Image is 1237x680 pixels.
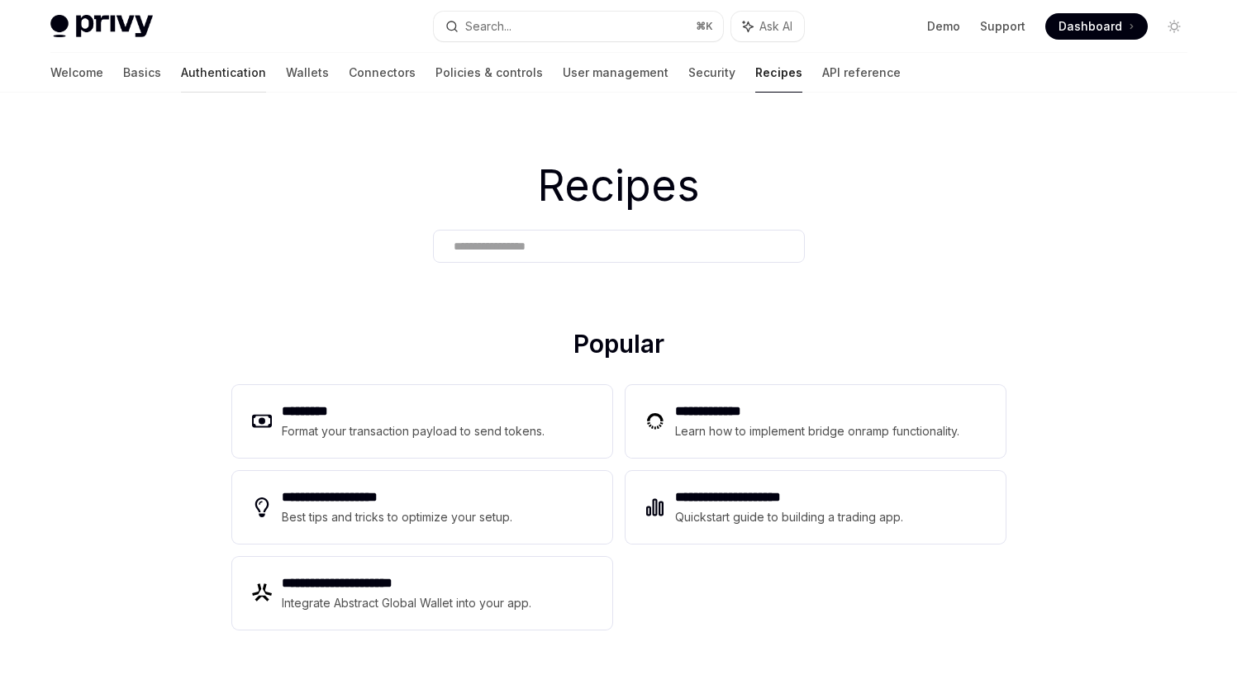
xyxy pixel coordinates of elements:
a: Basics [123,53,161,93]
button: Ask AI [731,12,804,41]
span: ⌘ K [696,20,713,33]
a: API reference [822,53,901,93]
a: Dashboard [1045,13,1148,40]
a: Authentication [181,53,266,93]
a: Welcome [50,53,103,93]
div: Best tips and tricks to optimize your setup. [282,507,515,527]
a: Wallets [286,53,329,93]
a: Connectors [349,53,416,93]
a: **** ****Format your transaction payload to send tokens. [232,385,612,458]
div: Learn how to implement bridge onramp functionality. [675,421,964,441]
a: Support [980,18,1025,35]
a: Security [688,53,735,93]
div: Integrate Abstract Global Wallet into your app. [282,593,533,613]
h2: Popular [232,329,1006,365]
a: Demo [927,18,960,35]
div: Format your transaction payload to send tokens. [282,421,545,441]
span: Ask AI [759,18,792,35]
a: Policies & controls [435,53,543,93]
button: Search...⌘K [434,12,723,41]
a: **** **** ***Learn how to implement bridge onramp functionality. [626,385,1006,458]
span: Dashboard [1059,18,1122,35]
a: User management [563,53,668,93]
div: Search... [465,17,511,36]
button: Toggle dark mode [1161,13,1187,40]
img: light logo [50,15,153,38]
div: Quickstart guide to building a trading app. [675,507,904,527]
a: Recipes [755,53,802,93]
